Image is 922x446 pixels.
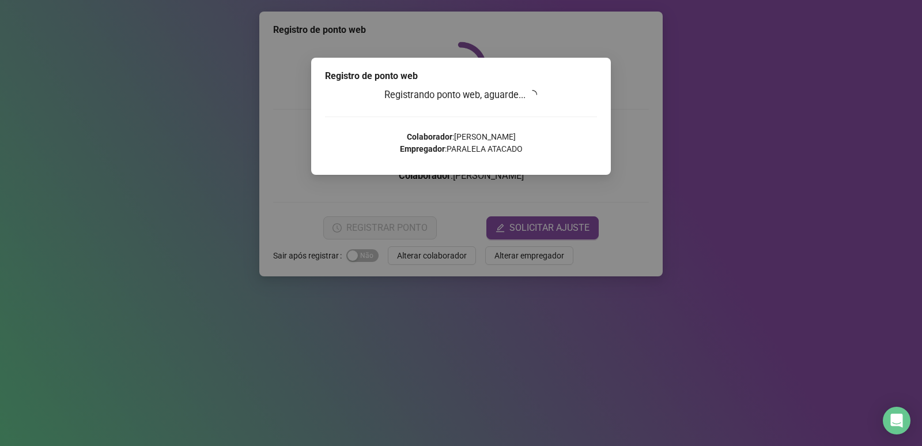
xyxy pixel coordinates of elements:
[400,144,445,153] strong: Empregador
[883,407,910,434] div: Open Intercom Messenger
[325,131,597,155] p: : [PERSON_NAME] : PARALELA ATACADO
[325,69,597,83] div: Registro de ponto web
[325,88,597,103] h3: Registrando ponto web, aguarde...
[527,89,539,101] span: loading
[407,132,452,141] strong: Colaborador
